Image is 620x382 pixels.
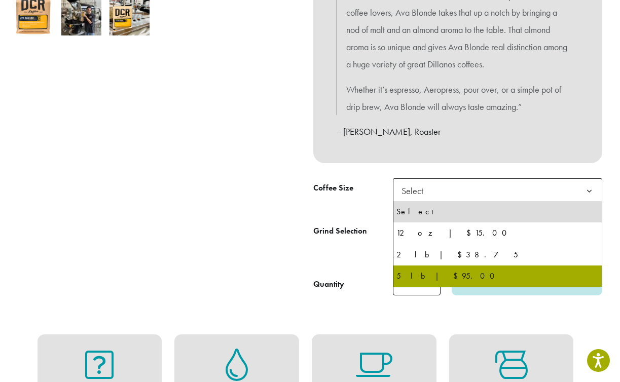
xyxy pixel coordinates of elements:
div: 5 lb | $95.00 [396,269,599,284]
span: Select [397,181,433,201]
div: Quantity [313,278,344,290]
span: Select [393,178,602,203]
div: 12 oz | $15.00 [396,225,599,241]
li: Select [393,201,602,222]
label: Grind Selection [313,224,393,239]
p: – [PERSON_NAME], Roaster [336,123,579,140]
div: 2 lb | $38.75 [396,247,599,262]
label: Coffee Size [313,181,393,196]
p: Whether it’s espresso, Aeropress, pour over, or a simple pot of drip brew, Ava Blonde will always... [346,81,569,116]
